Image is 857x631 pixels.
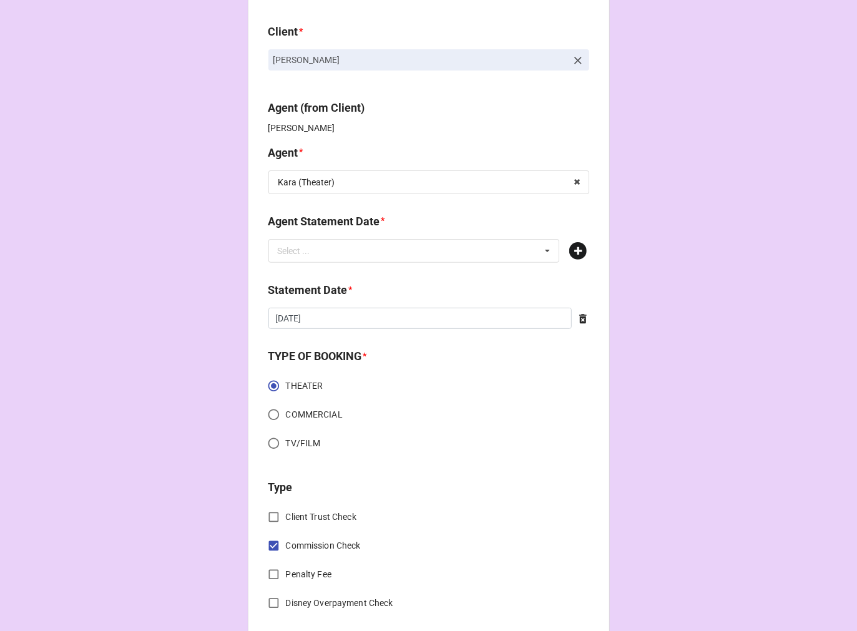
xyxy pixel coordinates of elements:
p: [PERSON_NAME] [268,122,589,134]
span: THEATER [286,379,323,393]
label: Statement Date [268,281,348,299]
span: Commission Check [286,539,361,552]
div: Select ... [275,243,328,258]
span: Disney Overpayment Check [286,597,393,610]
label: Agent Statement Date [268,213,380,230]
label: Agent [268,144,298,162]
label: TYPE OF BOOKING [268,348,362,365]
span: COMMERCIAL [286,408,343,421]
label: Type [268,479,293,496]
b: Agent (from Client) [268,101,365,114]
input: Date [268,308,572,329]
div: Kara (Theater) [278,178,335,187]
p: [PERSON_NAME] [273,54,567,66]
label: Client [268,23,298,41]
span: TV/FILM [286,437,321,450]
span: Client Trust Check [286,511,356,524]
span: Penalty Fee [286,568,331,581]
